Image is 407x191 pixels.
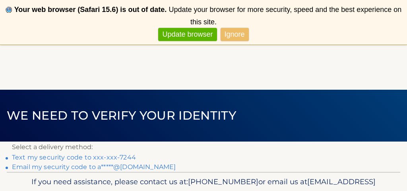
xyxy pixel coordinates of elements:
[12,154,136,161] a: Text my security code to xxx-xxx-7244
[7,108,236,123] span: We need to verify your identity
[221,28,249,41] a: Ignore
[158,28,217,41] a: Update browser
[12,163,176,171] a: Email my security code to a*****@[DOMAIN_NAME]
[14,6,167,14] b: Your web browser (Safari 15.6) is out of date.
[169,6,401,26] span: Update your browser for more security, speed and the best experience on this site.
[12,142,395,153] p: Select a delivery method:
[188,177,258,186] span: [PHONE_NUMBER]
